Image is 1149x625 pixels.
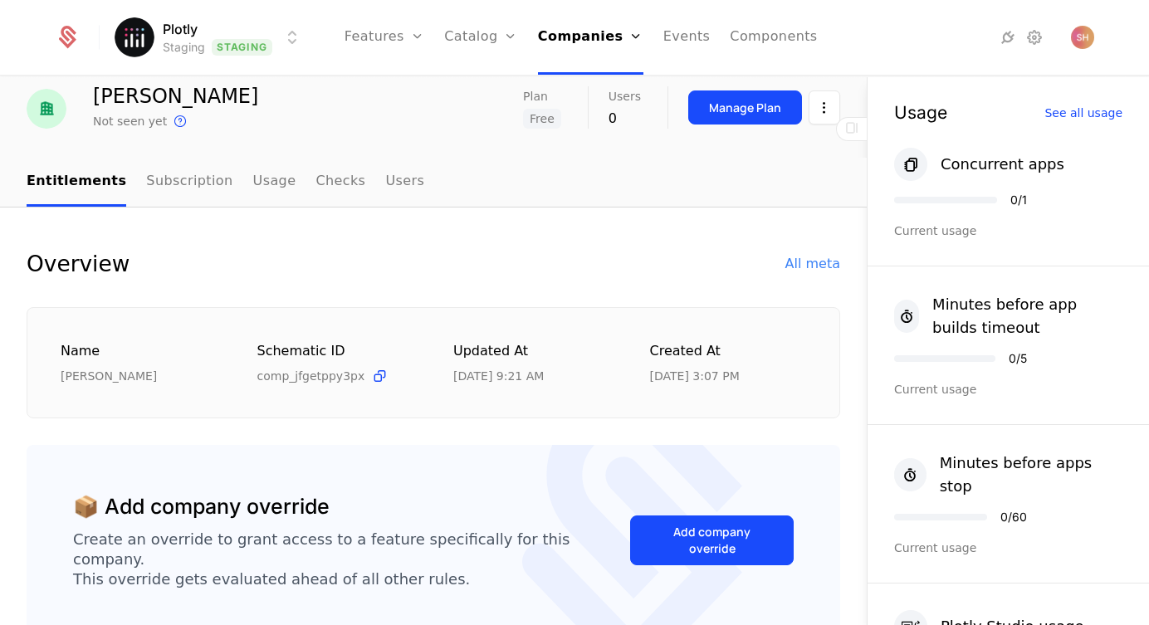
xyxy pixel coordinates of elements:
[253,158,296,207] a: Usage
[93,113,167,129] div: Not seen yet
[609,109,641,129] div: 0
[27,247,130,281] div: Overview
[163,39,205,56] div: Staging
[1024,27,1044,47] a: Settings
[1071,26,1094,49] img: S H
[1071,26,1094,49] button: Open user button
[73,491,330,523] div: 📦 Add company override
[212,39,272,56] span: Staging
[27,158,126,207] a: Entitlements
[257,368,365,384] span: comp_jfgetppy3px
[998,27,1018,47] a: Integrations
[1010,194,1027,206] div: 0 / 1
[940,452,1122,498] div: Minutes before apps stop
[941,153,1064,176] div: Concurrent apps
[785,254,840,274] div: All meta
[27,158,840,207] nav: Main
[894,540,1122,556] div: Current usage
[894,293,1122,339] button: Minutes before app builds timeout
[523,90,548,102] span: Plan
[650,368,740,384] div: 8/25/25, 3:07 PM
[894,222,1122,239] div: Current usage
[894,104,947,121] div: Usage
[453,368,544,384] div: 9/3/25, 9:21 AM
[894,452,1122,498] button: Minutes before apps stop
[932,293,1122,339] div: Minutes before app builds timeout
[27,158,424,207] ul: Choose Sub Page
[27,89,66,129] img: Sam Hinshaw
[651,524,773,557] div: Add company override
[709,100,781,116] div: Manage Plan
[894,381,1122,398] div: Current usage
[93,86,258,106] div: [PERSON_NAME]
[609,90,641,102] span: Users
[894,148,1064,181] button: Concurrent apps
[1009,353,1027,364] div: 0 / 5
[523,109,561,129] span: Free
[115,17,154,57] img: Plotly
[385,158,424,207] a: Users
[73,530,630,589] div: Create an override to grant access to a feature specifically for this company. This override gets...
[630,515,794,565] button: Add company override
[257,341,414,361] div: Schematic ID
[163,19,198,39] span: Plotly
[1000,511,1027,523] div: 0 / 60
[120,19,302,56] button: Select environment
[61,368,218,384] div: [PERSON_NAME]
[809,90,840,125] button: Select action
[453,341,610,362] div: Updated at
[688,90,802,125] button: Manage Plan
[1044,107,1122,119] div: See all usage
[146,158,232,207] a: Subscription
[650,341,807,362] div: Created at
[315,158,365,207] a: Checks
[61,341,218,362] div: Name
